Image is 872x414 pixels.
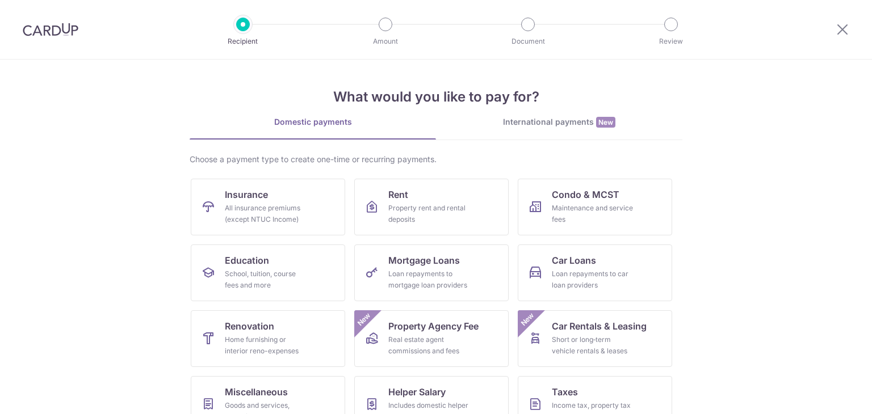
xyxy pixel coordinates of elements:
[552,268,634,291] div: Loan repayments to car loan providers
[225,202,307,225] div: All insurance premiums (except NTUC Income)
[343,36,427,47] p: Amount
[225,385,288,399] span: Miscellaneous
[388,334,470,357] div: Real estate agent commissions and fees
[190,116,436,128] div: Domestic payments
[596,117,615,128] span: New
[518,310,537,329] span: New
[552,202,634,225] div: Maintenance and service fees
[225,254,269,267] span: Education
[518,179,672,235] a: Condo & MCSTMaintenance and service fees
[191,310,345,367] a: RenovationHome furnishing or interior reno-expenses
[436,116,682,128] div: International payments
[191,179,345,235] a: InsuranceAll insurance premiums (except NTUC Income)
[354,310,509,367] a: Property Agency FeeReal estate agent commissions and feesNew
[388,202,470,225] div: Property rent and rental deposits
[354,244,509,301] a: Mortgage LoansLoan repayments to mortgage loan providers
[388,385,446,399] span: Helper Salary
[388,319,479,333] span: Property Agency Fee
[354,179,509,235] a: RentProperty rent and rental deposits
[552,385,578,399] span: Taxes
[388,188,408,201] span: Rent
[355,310,374,329] span: New
[518,310,672,367] a: Car Rentals & LeasingShort or long‑term vehicle rentals & leasesNew
[518,244,672,301] a: Car LoansLoan repayments to car loan providers
[552,254,596,267] span: Car Loans
[552,188,619,201] span: Condo & MCST
[225,188,268,201] span: Insurance
[388,268,470,291] div: Loan repayments to mortgage loan providers
[629,36,713,47] p: Review
[552,334,634,357] div: Short or long‑term vehicle rentals & leases
[190,87,682,107] h4: What would you like to pay for?
[486,36,570,47] p: Document
[190,154,682,165] div: Choose a payment type to create one-time or recurring payments.
[225,334,307,357] div: Home furnishing or interior reno-expenses
[23,23,78,36] img: CardUp
[225,319,274,333] span: Renovation
[201,36,285,47] p: Recipient
[388,254,460,267] span: Mortgage Loans
[191,244,345,301] a: EducationSchool, tuition, course fees and more
[552,319,647,333] span: Car Rentals & Leasing
[225,268,307,291] div: School, tuition, course fees and more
